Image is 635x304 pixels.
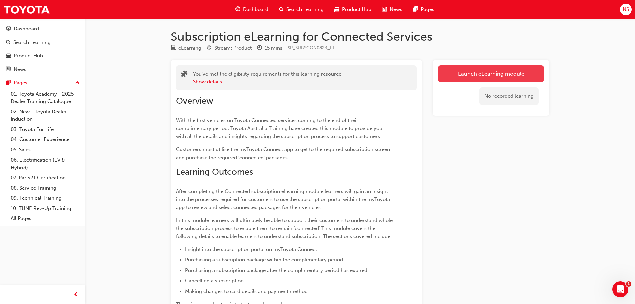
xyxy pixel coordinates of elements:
[382,5,387,14] span: news-icon
[185,257,343,263] span: Purchasing a subscription package within the complimentary period
[3,77,82,89] button: Pages
[230,3,274,16] a: guage-iconDashboard
[334,5,339,14] span: car-icon
[178,44,201,52] div: eLearning
[13,39,51,46] div: Search Learning
[620,4,632,15] button: NS
[171,44,201,52] div: Type
[3,21,82,77] button: DashboardSearch LearningProduct HubNews
[329,3,377,16] a: car-iconProduct Hub
[342,6,371,13] span: Product Hub
[185,246,318,252] span: Insight into the subscription portal on myToyota Connect.
[207,45,212,51] span: target-icon
[14,25,39,33] div: Dashboard
[181,71,188,79] span: puzzle-icon
[185,278,244,284] span: Cancelling a subscription
[279,5,284,14] span: search-icon
[6,53,11,59] span: car-icon
[207,44,252,52] div: Stream
[6,26,11,32] span: guage-icon
[8,155,82,173] a: 06. Electrification (EV & Hybrid)
[6,40,11,46] span: search-icon
[3,23,82,35] a: Dashboard
[408,3,440,16] a: pages-iconPages
[243,6,268,13] span: Dashboard
[171,29,549,44] h1: Subscription eLearning for Connected Services
[176,146,391,161] span: Customers must utilise the myToyota Connect app to get to the required subscription screen and pu...
[377,3,408,16] a: news-iconNews
[3,2,50,17] img: Trak
[3,36,82,49] a: Search Learning
[14,66,26,73] div: News
[193,78,222,86] button: Show details
[421,6,434,13] span: Pages
[612,281,628,297] iframe: Intercom live chat
[235,5,240,14] span: guage-icon
[14,52,43,60] div: Product Hub
[288,45,335,51] span: Learning resource code
[8,173,82,183] a: 07. Parts21 Certification
[623,6,629,13] span: NS
[8,183,82,193] a: 08. Service Training
[257,44,282,52] div: Duration
[176,188,391,210] span: After completing the Connected subscription eLearning module learners will gain an insight into t...
[438,65,544,82] a: Launch eLearning module
[3,63,82,76] a: News
[8,124,82,135] a: 03. Toyota For Life
[8,213,82,224] a: All Pages
[286,6,324,13] span: Search Learning
[8,134,82,145] a: 04. Customer Experience
[14,79,27,87] div: Pages
[8,203,82,214] a: 10. TUNE Rev-Up Training
[185,288,308,294] span: Making changes to card details and payment method
[413,5,418,14] span: pages-icon
[185,267,369,273] span: Purchasing a subscription package after the complimentary period has expired.
[193,70,343,85] div: You've met the eligibility requirements for this learning resource.
[176,217,394,239] span: In this module learners will ultimately be able to support their customers to understand whole th...
[274,3,329,16] a: search-iconSearch Learning
[390,6,402,13] span: News
[176,167,253,177] span: Learning Outcomes
[6,67,11,73] span: news-icon
[176,117,384,139] span: With the first vehicles on Toyota Connected services coming to the end of their complimentary per...
[8,145,82,155] a: 05. Sales
[626,281,631,287] span: 1
[479,87,539,105] div: No recorded learning
[3,50,82,62] a: Product Hub
[265,44,282,52] div: 15 mins
[8,107,82,124] a: 02. New - Toyota Dealer Induction
[176,96,213,106] span: Overview
[73,291,78,299] span: prev-icon
[8,89,82,107] a: 01. Toyota Academy - 2025 Dealer Training Catalogue
[6,80,11,86] span: pages-icon
[171,45,176,51] span: learningResourceType_ELEARNING-icon
[214,44,252,52] div: Stream: Product
[8,193,82,203] a: 09. Technical Training
[75,79,80,87] span: up-icon
[257,45,262,51] span: clock-icon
